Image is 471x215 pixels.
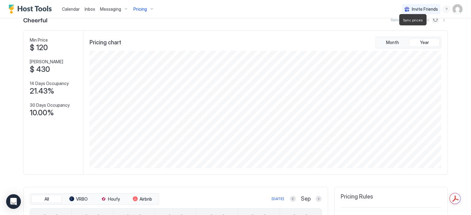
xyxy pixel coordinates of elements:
button: VRBO [63,195,94,203]
button: Airbnb [127,195,158,203]
span: Houfy [108,196,120,202]
span: Month [386,40,399,45]
div: User profile [453,4,462,14]
div: menu [440,16,448,23]
span: 10.00% [30,108,54,117]
div: tab-group [376,37,441,48]
span: Sync prices [403,18,423,22]
button: All [31,195,62,203]
div: [DATE] [272,196,284,202]
button: Next month [316,196,322,202]
span: Synced 3 minutes ago [391,17,429,22]
button: More options [440,16,448,23]
span: VRBO [76,196,88,202]
a: Inbox [85,6,95,12]
span: $ 120 [30,43,48,52]
a: Calendar [62,6,80,12]
a: Host Tools Logo [9,5,55,14]
span: Pricing [133,6,147,12]
button: Houfy [95,195,126,203]
span: Cheerful [23,15,48,24]
button: Previous month [290,196,296,202]
span: Airbnb [140,196,152,202]
span: Messaging [100,6,121,12]
button: [DATE] [271,195,285,202]
span: [PERSON_NAME] [30,59,63,65]
span: Pricing chart [90,39,121,46]
span: Invite Friends [412,6,438,12]
button: Month [377,38,408,47]
span: All [44,196,49,202]
span: Year [420,40,429,45]
span: Min Price [30,37,48,43]
span: 14 Days Occupancy [30,81,69,86]
span: Pricing Rules [341,193,373,200]
button: Sync prices [432,16,439,23]
div: Open Intercom Messenger [6,194,21,209]
span: Sep [301,195,311,202]
span: $ 430 [30,65,50,74]
div: menu [443,6,450,13]
div: tab-group [30,193,159,205]
span: 30 Days Occupancy [30,102,70,108]
span: 21.43% [30,87,54,96]
button: Year [409,38,440,47]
